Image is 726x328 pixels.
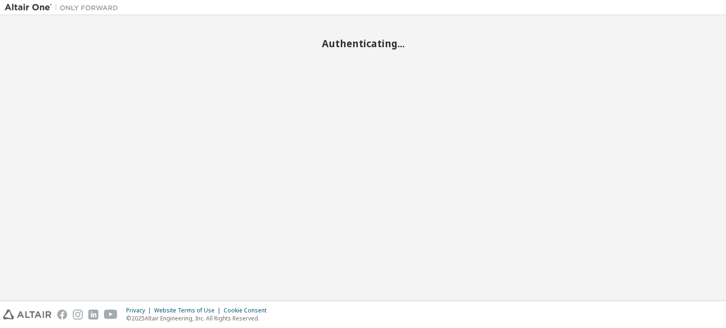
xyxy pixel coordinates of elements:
[3,310,52,320] img: altair_logo.svg
[104,310,118,320] img: youtube.svg
[57,310,67,320] img: facebook.svg
[88,310,98,320] img: linkedin.svg
[126,314,272,322] p: © 2025 Altair Engineering, Inc. All Rights Reserved.
[126,307,154,314] div: Privacy
[73,310,83,320] img: instagram.svg
[5,3,123,12] img: Altair One
[154,307,224,314] div: Website Terms of Use
[224,307,272,314] div: Cookie Consent
[5,37,721,50] h2: Authenticating...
